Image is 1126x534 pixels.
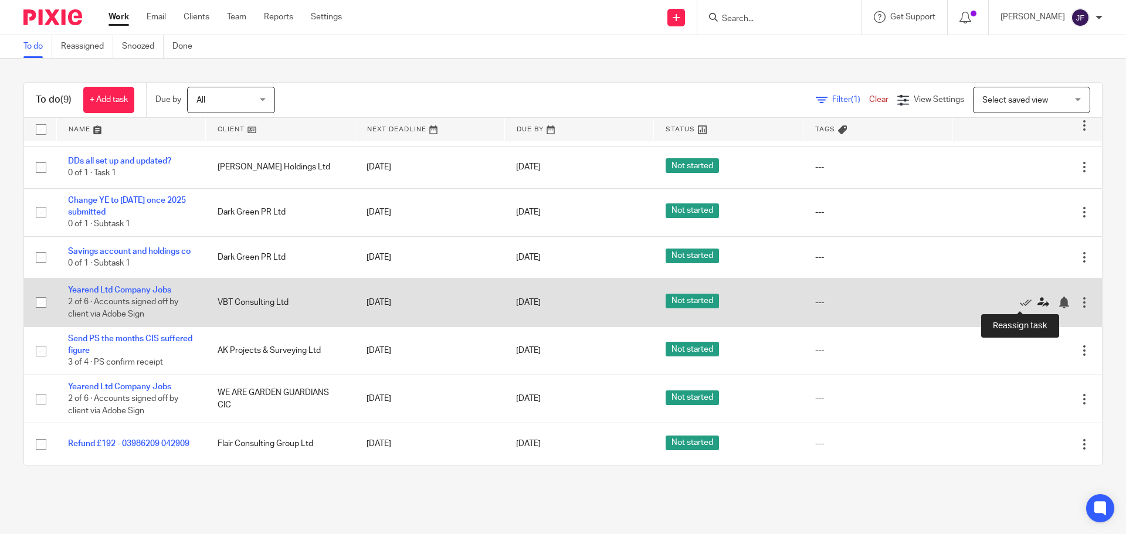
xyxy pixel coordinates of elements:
[68,335,192,355] a: Send PS the months CIS suffered figure
[721,14,826,25] input: Search
[206,375,355,423] td: WE ARE GARDEN GUARDIANS CIC
[68,286,171,294] a: Yearend Ltd Company Jobs
[815,438,941,450] div: ---
[68,359,163,367] span: 3 of 4 · PS confirm receipt
[155,94,181,106] p: Due by
[68,298,178,319] span: 2 of 6 · Accounts signed off by client via Adobe Sign
[172,35,201,58] a: Done
[666,342,719,356] span: Not started
[516,298,541,307] span: [DATE]
[122,35,164,58] a: Snoozed
[851,96,860,104] span: (1)
[355,236,504,278] td: [DATE]
[666,158,719,173] span: Not started
[264,11,293,23] a: Reports
[147,11,166,23] a: Email
[666,390,719,405] span: Not started
[23,35,52,58] a: To do
[68,383,171,391] a: Yearend Ltd Company Jobs
[1020,297,1037,308] a: Mark as done
[355,188,504,236] td: [DATE]
[355,423,504,465] td: [DATE]
[68,247,191,256] a: Savings account and holdings co
[108,11,129,23] a: Work
[206,188,355,236] td: Dark Green PR Ltd
[83,87,134,113] a: + Add task
[832,96,869,104] span: Filter
[68,220,130,228] span: 0 of 1 · Subtask 1
[60,95,72,104] span: (9)
[815,297,941,308] div: ---
[815,345,941,356] div: ---
[355,278,504,326] td: [DATE]
[23,9,82,25] img: Pixie
[914,96,964,104] span: View Settings
[206,278,355,326] td: VBT Consulting Ltd
[184,11,209,23] a: Clients
[666,249,719,263] span: Not started
[68,169,116,177] span: 0 of 1 · Task 1
[815,126,835,132] span: Tags
[890,13,935,21] span: Get Support
[355,147,504,188] td: [DATE]
[869,96,888,104] a: Clear
[206,326,355,375] td: AK Projects & Surveying Ltd
[516,395,541,403] span: [DATE]
[68,394,178,415] span: 2 of 6 · Accounts signed off by client via Adobe Sign
[516,440,541,448] span: [DATE]
[206,147,355,188] td: [PERSON_NAME] Holdings Ltd
[815,393,941,404] div: ---
[516,163,541,171] span: [DATE]
[311,11,342,23] a: Settings
[206,236,355,278] td: Dark Green PR Ltd
[666,203,719,218] span: Not started
[666,294,719,308] span: Not started
[68,259,130,267] span: 0 of 1 · Subtask 1
[666,436,719,450] span: Not started
[68,196,186,216] a: Change YE to [DATE] once 2025 submitted
[355,326,504,375] td: [DATE]
[516,208,541,216] span: [DATE]
[815,251,941,263] div: ---
[61,35,113,58] a: Reassigned
[355,375,504,423] td: [DATE]
[196,96,205,104] span: All
[227,11,246,23] a: Team
[815,161,941,173] div: ---
[516,346,541,355] span: [DATE]
[68,157,171,165] a: DDs all set up and updated?
[1000,11,1065,23] p: [PERSON_NAME]
[982,96,1048,104] span: Select saved view
[36,94,72,106] h1: To do
[516,253,541,261] span: [DATE]
[206,423,355,465] td: Flair Consulting Group Ltd
[68,440,189,448] a: Refund £192 - 03986209 042909
[1071,8,1090,27] img: svg%3E
[815,206,941,218] div: ---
